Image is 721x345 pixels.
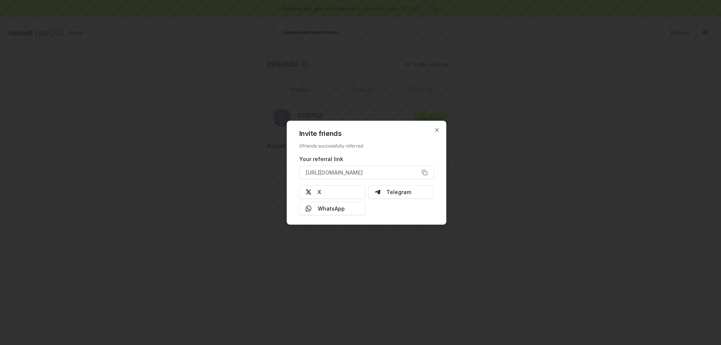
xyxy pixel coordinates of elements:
div: Your referral link [299,155,434,163]
div: 0 friends successfully referred [299,143,434,149]
span: [URL][DOMAIN_NAME] [306,169,363,176]
button: Telegram [368,185,434,199]
img: Whatsapp [306,205,312,211]
button: X [299,185,365,199]
img: Telegram [374,189,380,195]
img: X [306,189,312,195]
button: WhatsApp [299,202,365,215]
button: [URL][DOMAIN_NAME] [299,166,434,179]
h2: Invite friends [299,130,434,137]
